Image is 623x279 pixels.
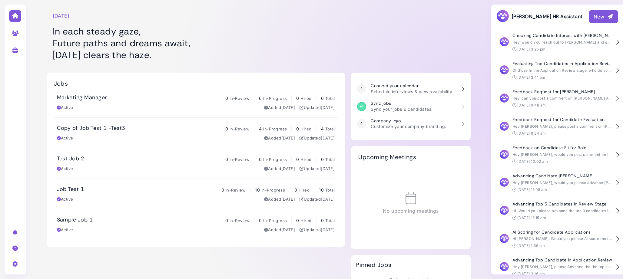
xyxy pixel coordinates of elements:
time: [DATE] 10:02 am [517,159,548,164]
time: Aug 20, 2025 [321,136,335,140]
div: Added [264,227,295,233]
button: Advancing Candidate [PERSON_NAME] Hey [PERSON_NAME], would you please advance [PERSON_NAME]? [DAT... [496,169,618,197]
button: Feedback on Candidate Fit for Role Hey [PERSON_NAME], would you post comment on [PERSON_NAME] sha... [496,141,618,169]
span: Hired [300,126,311,131]
span: Hired [299,188,310,192]
span: 0 [321,218,324,223]
div: Updated [300,105,335,111]
div: 4 [357,119,366,128]
time: [DATE] [53,12,70,19]
span: 6 [259,96,262,101]
button: Feedback Request for [PERSON_NAME] Hey, can you post a comment on [PERSON_NAME] Applicant sharing... [496,85,618,113]
span: 6 [321,96,324,101]
div: Active [57,227,73,233]
h3: Job Test 1 [57,186,84,193]
button: Checking Candidate Interest with [PERSON_NAME] Hey, would you reach out to [PERSON_NAME] and see ... [496,28,618,57]
div: Added [264,105,295,111]
span: 10 [255,187,260,192]
h1: In each steady gaze, Future paths and dreams await, [DATE] clears the haze. [53,25,339,61]
span: 0 [221,187,224,192]
a: Copy of Job Test 1 -Test3 0 In-Review 4 In-Progress 0 Hired 4 Total Active Added[DATE] Updated[DATE] [54,118,338,148]
div: Active [57,196,73,202]
h3: Sync jobs [371,101,432,106]
div: No upcoming meetings [358,167,463,240]
span: In-Progress [263,218,287,223]
span: In-Review [230,218,250,223]
time: Aug 20, 2025 [321,105,335,110]
button: Evaluating Top Candidates in Application Review Of those in the Application Review stage, who do ... [496,57,618,85]
h4: Advancing Candidate [PERSON_NAME] [512,173,612,179]
time: [DATE] 11:08 am [517,187,547,192]
div: Updated [300,166,335,172]
span: 0 [259,157,262,162]
button: Advancing Top 3 Candidates in Review Stage Hi. Would you please advance the top 3 candidates in t... [496,197,618,225]
time: Aug 20, 2025 [321,227,335,232]
h3: Sample Job 1 [57,217,93,223]
div: Added [264,166,295,172]
div: Updated [300,227,335,233]
h2: Pinned Jobs [356,261,391,268]
span: Hired [300,96,311,101]
div: Updated [300,196,335,202]
a: Marketing Manager 0 In-Review 6 In-Progress 0 Hired 6 Total Active Added[DATE] Updated[DATE] [54,87,338,117]
h4: Advancing Top 3 Candidates in Review Stage [512,202,612,207]
time: [DATE] 3:41 pm [517,75,545,80]
span: In-Progress [261,188,285,192]
span: Total [325,126,335,131]
span: 0 [296,126,299,131]
span: 0 [294,187,297,192]
h4: Feedback on Candidate Fit for Role [512,145,612,150]
span: 0 [225,218,228,223]
span: 0 [296,96,299,101]
span: In-Review [226,188,246,192]
a: Sample Job 1 0 In-Review 0 In-Progress 0 Hired 0 Total Active Added[DATE] Updated[DATE] [54,209,338,240]
span: 0 [321,157,324,162]
div: Active [57,135,73,141]
time: Aug 20, 2025 [281,227,295,232]
h3: Connect your calendar [371,83,453,88]
time: [DATE] 1:36 pm [517,243,545,248]
time: [DATE] 11:15 am [517,215,546,220]
span: In-Review [230,126,250,131]
time: Aug 20, 2025 [281,105,295,110]
h3: [PERSON_NAME] HR Assistant [496,9,582,24]
span: 0 [225,126,228,131]
a: Job Test 1 0 In-Review 10 In-Progress 0 Hired 10 Total Active Added[DATE] Updated[DATE] [54,179,338,209]
div: Added [264,135,295,141]
span: In-Review [230,157,250,162]
time: [DATE] 3:25 pm [517,47,546,51]
p: Customize your company branding. [371,123,446,130]
span: In-Progress [263,96,287,101]
button: New [589,10,618,23]
h2: Upcoming Meetings [358,153,416,161]
h4: AI Scoring for Candidate Applications [512,230,612,235]
span: Total [325,157,335,162]
span: In-Progress [263,126,287,131]
div: Updated [300,135,335,141]
time: Aug 20, 2025 [321,166,335,171]
h4: Advancing Top Candidate in Application Review [512,258,612,263]
span: In-Progress [263,157,287,162]
span: Total [325,218,335,223]
a: Sync jobs Sync your jobs & candidates. [354,98,467,115]
span: 4 [259,126,262,131]
time: [DATE] 9:54 am [517,131,546,136]
time: Aug 20, 2025 [281,197,295,202]
p: Sync your jobs & candidates. [371,106,432,112]
h4: Checking Candidate Interest with [PERSON_NAME] [512,33,612,38]
time: Aug 20, 2025 [281,136,295,140]
h2: Jobs [54,80,68,87]
span: In-Review [230,96,250,101]
h4: Feedback Request for Candidate Evaluation [512,117,612,122]
time: [DATE] 9:48 am [517,103,546,107]
h3: Marketing Manager [57,94,107,101]
time: Aug 20, 2025 [281,166,295,171]
span: 0 [225,157,228,162]
a: 4 Company logo Customize your company branding. [354,115,467,133]
h4: Evaluating Top Candidates in Application Review [512,61,612,66]
div: Active [57,105,73,111]
time: Aug 20, 2025 [321,197,335,202]
h3: Test Job 2 [57,156,85,162]
span: Hired [300,157,311,162]
div: New [594,13,613,20]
